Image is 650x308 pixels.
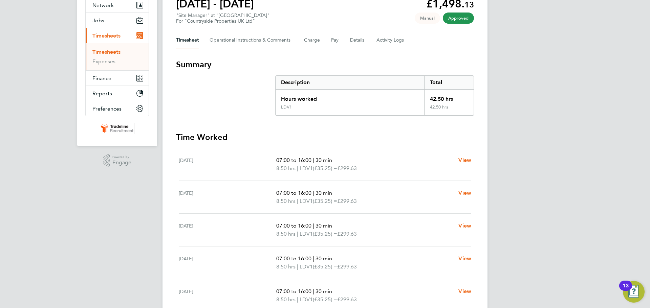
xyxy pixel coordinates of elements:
[276,165,296,171] span: 8.50 hrs
[443,13,474,24] span: This timesheet has been approved.
[281,104,292,110] div: LDV1
[300,164,313,172] span: LDV1
[415,13,440,24] span: This timesheet was manually created.
[424,76,474,89] div: Total
[316,255,332,262] span: 30 min
[92,58,115,65] a: Expenses
[458,156,471,164] a: View
[458,288,471,294] span: View
[313,198,337,204] span: (£35.25) =
[86,71,149,86] button: Finance
[297,263,298,270] span: |
[316,222,332,229] span: 30 min
[92,17,104,24] span: Jobs
[176,59,474,70] h3: Summary
[297,198,298,204] span: |
[424,90,474,104] div: 42.50 hrs
[86,86,149,101] button: Reports
[179,222,276,238] div: [DATE]
[92,2,114,8] span: Network
[297,231,298,237] span: |
[316,157,332,163] span: 30 min
[179,189,276,205] div: [DATE]
[297,165,298,171] span: |
[179,156,276,172] div: [DATE]
[313,222,314,229] span: |
[300,295,313,304] span: LDV1
[86,13,149,28] button: Jobs
[337,263,357,270] span: £299.63
[458,255,471,263] a: View
[623,281,645,303] button: Open Resource Center, 13 new notifications
[424,104,474,115] div: 42.50 hrs
[210,32,293,48] button: Operational Instructions & Comments
[458,190,471,196] span: View
[100,123,135,134] img: tradelinerecruitment-logo-retina.png
[458,287,471,295] a: View
[313,190,314,196] span: |
[458,189,471,197] a: View
[276,157,311,163] span: 07:00 to 16:00
[300,263,313,271] span: LDV1
[176,18,269,24] div: For "Countryside Properties UK Ltd"
[313,231,337,237] span: (£35.25) =
[276,231,296,237] span: 8.50 hrs
[86,28,149,43] button: Timesheets
[92,32,121,39] span: Timesheets
[112,154,131,160] span: Powered by
[313,157,314,163] span: |
[331,32,339,48] button: Pay
[112,160,131,166] span: Engage
[276,288,311,294] span: 07:00 to 16:00
[276,255,311,262] span: 07:00 to 16:00
[85,123,149,134] a: Go to home page
[337,165,357,171] span: £299.63
[276,76,424,89] div: Description
[176,32,199,48] button: Timesheet
[337,198,357,204] span: £299.63
[337,296,357,303] span: £299.63
[275,75,474,116] div: Summary
[276,90,424,104] div: Hours worked
[92,90,112,97] span: Reports
[176,132,474,143] h3: Time Worked
[297,296,298,303] span: |
[276,263,296,270] span: 8.50 hrs
[350,32,366,48] button: Details
[458,222,471,230] a: View
[276,296,296,303] span: 8.50 hrs
[313,263,337,270] span: (£35.25) =
[103,154,132,167] a: Powered byEngage
[458,255,471,262] span: View
[316,288,332,294] span: 30 min
[300,230,313,238] span: LDV1
[276,222,311,229] span: 07:00 to 16:00
[300,197,313,205] span: LDV1
[92,105,122,112] span: Preferences
[92,49,121,55] a: Timesheets
[179,287,276,304] div: [DATE]
[176,13,269,24] div: "Site Manager" at "[GEOGRAPHIC_DATA]"
[92,75,111,81] span: Finance
[337,231,357,237] span: £299.63
[313,255,314,262] span: |
[179,255,276,271] div: [DATE]
[86,101,149,116] button: Preferences
[86,43,149,70] div: Timesheets
[276,190,311,196] span: 07:00 to 16:00
[376,32,405,48] button: Activity Logs
[623,286,629,294] div: 13
[304,32,320,48] button: Charge
[313,288,314,294] span: |
[316,190,332,196] span: 30 min
[313,165,337,171] span: (£35.25) =
[458,222,471,229] span: View
[458,157,471,163] span: View
[313,296,337,303] span: (£35.25) =
[276,198,296,204] span: 8.50 hrs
